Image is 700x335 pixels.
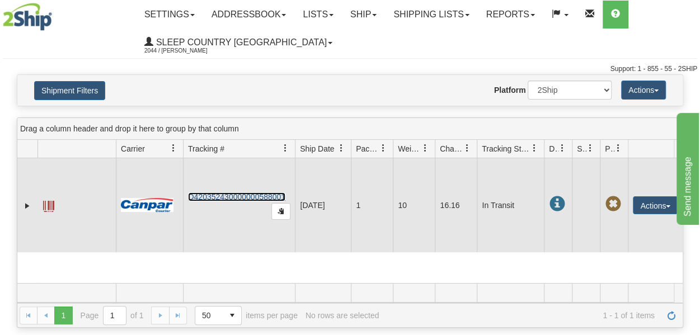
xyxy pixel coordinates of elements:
div: Support: 1 - 855 - 55 - 2SHIP [3,64,697,74]
span: Page of 1 [81,306,144,325]
a: Packages filter column settings [374,139,393,158]
a: Reports [478,1,543,29]
button: Actions [633,196,678,214]
a: Ship Date filter column settings [332,139,351,158]
span: Carrier [121,143,145,154]
span: Tracking # [188,143,224,154]
span: Delivery Status [549,143,558,154]
span: Ship Date [300,143,334,154]
span: In Transit [549,196,565,212]
div: Send message [8,7,104,20]
span: 1 - 1 of 1 items [387,311,655,320]
span: select [223,306,241,324]
span: Packages [356,143,379,154]
td: 1 [351,158,393,252]
span: items per page [195,306,298,325]
span: Charge [440,143,463,154]
div: grid grouping header [17,118,683,140]
a: Lists [294,1,341,29]
a: Delivery Status filter column settings [553,139,572,158]
a: Pickup Status filter column settings [609,139,628,158]
td: 16.16 [435,158,477,252]
a: Shipping lists [385,1,477,29]
a: Expand [22,200,33,211]
iframe: chat widget [674,110,699,224]
img: logo2044.jpg [3,3,52,31]
td: 10 [393,158,435,252]
span: Weight [398,143,421,154]
a: D420352430000000588001 [188,192,285,201]
a: Refresh [663,306,680,324]
a: Tracking Status filter column settings [525,139,544,158]
span: Pickup Not Assigned [605,196,621,212]
label: Platform [494,84,526,96]
button: Actions [621,81,666,100]
a: Shipment Issues filter column settings [581,139,600,158]
input: Page 1 [104,306,126,324]
div: No rows are selected [306,311,379,320]
span: Sleep Country [GEOGRAPHIC_DATA] [153,37,327,47]
a: Ship [342,1,385,29]
span: Page 1 [54,306,72,324]
a: Settings [136,1,203,29]
td: In Transit [477,158,544,252]
span: Pickup Status [605,143,614,154]
span: 50 [202,310,217,321]
a: Addressbook [203,1,295,29]
span: Page sizes drop down [195,306,242,325]
button: Copy to clipboard [271,203,290,220]
span: Tracking Status [482,143,530,154]
td: [DATE] [295,158,351,252]
a: Label [43,196,54,214]
button: Shipment Filters [34,81,105,100]
img: 14 - Canpar [121,198,173,212]
a: Carrier filter column settings [164,139,183,158]
a: Weight filter column settings [416,139,435,158]
span: 2044 / [PERSON_NAME] [144,45,228,56]
a: Charge filter column settings [458,139,477,158]
a: Tracking # filter column settings [276,139,295,158]
span: Shipment Issues [577,143,586,154]
a: Sleep Country [GEOGRAPHIC_DATA] 2044 / [PERSON_NAME] [136,29,341,56]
